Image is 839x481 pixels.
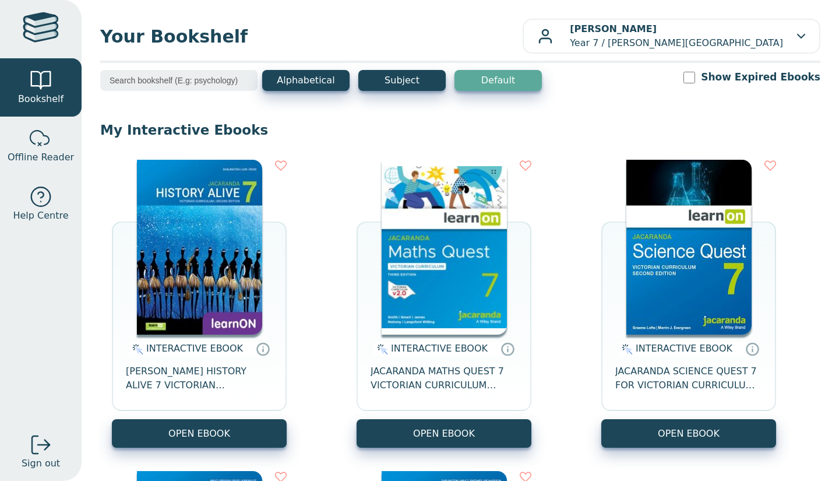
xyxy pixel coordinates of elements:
[523,19,820,54] button: [PERSON_NAME]Year 7 / [PERSON_NAME][GEOGRAPHIC_DATA]
[358,70,446,91] button: Subject
[100,23,523,50] span: Your Bookshelf
[636,343,732,354] span: INTERACTIVE EBOOK
[100,121,820,139] p: My Interactive Ebooks
[357,419,531,448] button: OPEN EBOOK
[8,150,74,164] span: Offline Reader
[382,160,507,335] img: b87b3e28-4171-4aeb-a345-7fa4fe4e6e25.jpg
[256,342,270,356] a: Interactive eBooks are accessed online via the publisher’s portal. They contain interactive resou...
[112,419,287,448] button: OPEN EBOOK
[570,23,657,34] b: [PERSON_NAME]
[22,457,60,471] span: Sign out
[391,343,488,354] span: INTERACTIVE EBOOK
[701,70,820,85] label: Show Expired Ebooks
[570,22,783,50] p: Year 7 / [PERSON_NAME][GEOGRAPHIC_DATA]
[500,342,514,356] a: Interactive eBooks are accessed online via the publisher’s portal. They contain interactive resou...
[618,342,633,356] img: interactive.svg
[18,92,64,106] span: Bookshelf
[615,364,762,392] span: JACARANDA SCIENCE QUEST 7 FOR VICTORIAN CURRICULUM LEARNON 2E EBOOK
[371,364,517,392] span: JACARANDA MATHS QUEST 7 VICTORIAN CURRICULUM LEARNON EBOOK 3E
[13,209,68,223] span: Help Centre
[454,70,542,91] button: Default
[262,70,350,91] button: Alphabetical
[100,70,258,91] input: Search bookshelf (E.g: psychology)
[129,342,143,356] img: interactive.svg
[626,160,752,335] img: 329c5ec2-5188-ea11-a992-0272d098c78b.jpg
[745,342,759,356] a: Interactive eBooks are accessed online via the publisher’s portal. They contain interactive resou...
[146,343,243,354] span: INTERACTIVE EBOOK
[137,160,262,335] img: d4781fba-7f91-e911-a97e-0272d098c78b.jpg
[126,364,273,392] span: [PERSON_NAME] HISTORY ALIVE 7 VICTORIAN CURRICULUM LEARNON EBOOK 2E
[601,419,776,448] button: OPEN EBOOK
[373,342,388,356] img: interactive.svg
